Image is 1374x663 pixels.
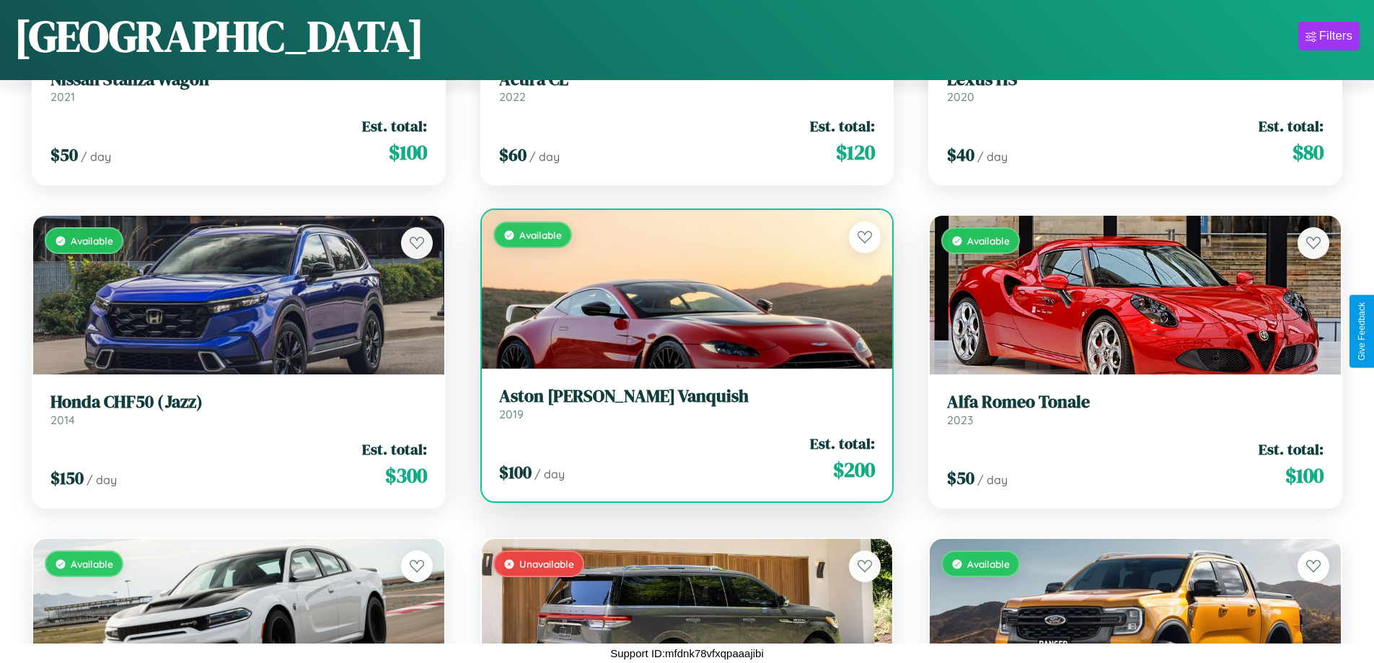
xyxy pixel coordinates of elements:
a: Nissan Stanza Wagon2021 [50,69,427,105]
span: Available [519,229,562,241]
span: $ 120 [836,138,875,167]
span: $ 100 [1285,461,1324,490]
span: / day [529,149,560,164]
span: Est. total: [362,439,427,460]
span: $ 100 [389,138,427,167]
span: Est. total: [362,115,427,136]
button: Filters [1298,22,1360,51]
span: Available [967,234,1010,247]
p: Support ID: mfdnk78vfxqpaaajibi [610,644,764,663]
a: Alfa Romeo Tonale2023 [947,392,1324,427]
span: / day [977,473,1008,487]
span: $ 60 [499,143,527,167]
span: / day [977,149,1008,164]
span: $ 200 [833,455,875,484]
h3: Honda CHF50 (Jazz) [50,392,427,413]
span: $ 50 [50,143,78,167]
span: $ 100 [499,460,532,484]
span: 2021 [50,89,75,104]
span: $ 300 [385,461,427,490]
span: Est. total: [810,433,875,454]
span: Available [967,558,1010,570]
span: Unavailable [519,558,574,570]
span: 2022 [499,89,526,104]
span: 2020 [947,89,974,104]
span: $ 50 [947,466,974,490]
div: Give Feedback [1357,302,1367,361]
span: 2023 [947,413,973,427]
span: $ 80 [1292,138,1324,167]
span: Est. total: [1259,115,1324,136]
a: Honda CHF50 (Jazz)2014 [50,392,427,427]
div: Filters [1319,29,1352,43]
h3: Aston [PERSON_NAME] Vanquish [499,386,876,407]
h1: [GEOGRAPHIC_DATA] [14,6,424,66]
span: / day [534,467,565,481]
span: / day [81,149,111,164]
span: 2014 [50,413,75,427]
span: 2019 [499,407,524,421]
a: Aston [PERSON_NAME] Vanquish2019 [499,386,876,421]
span: Available [71,234,113,247]
span: $ 150 [50,466,84,490]
a: Acura CL2022 [499,69,876,105]
a: Lexus HS2020 [947,69,1324,105]
span: $ 40 [947,143,974,167]
span: Est. total: [810,115,875,136]
span: Est. total: [1259,439,1324,460]
h3: Alfa Romeo Tonale [947,392,1324,413]
span: / day [87,473,117,487]
span: Available [71,558,113,570]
